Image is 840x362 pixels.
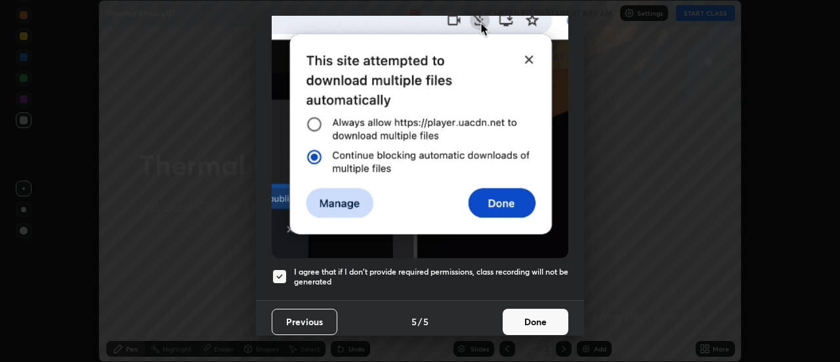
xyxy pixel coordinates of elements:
h4: / [418,315,422,328]
h4: 5 [411,315,417,328]
button: Previous [272,309,337,335]
h5: I agree that if I don't provide required permissions, class recording will not be generated [294,267,568,287]
h4: 5 [423,315,429,328]
button: Done [503,309,568,335]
